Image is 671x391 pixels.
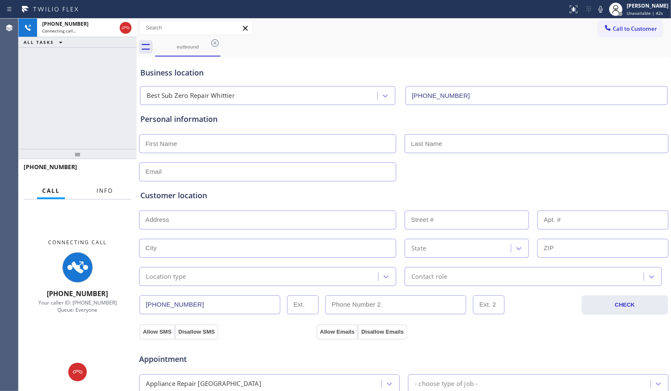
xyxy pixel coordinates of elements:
button: Hang up [68,363,87,381]
div: Appliance Repair [GEOGRAPHIC_DATA] [146,379,261,388]
input: Phone Number 2 [325,295,466,314]
input: Apt. # [537,210,668,229]
button: CHECK [582,295,668,315]
button: Call [37,183,65,199]
span: Appointment [139,353,314,365]
div: Business location [140,67,667,78]
button: Disallow Emails [358,324,407,340]
span: Connecting call… [42,28,76,34]
input: Search [140,21,252,35]
button: ALL TASKS [19,37,71,47]
span: Unavailable | 42s [627,10,663,16]
span: Call to Customer [613,25,657,32]
input: Address [139,210,396,229]
input: City [139,239,396,258]
div: Personal information [140,113,667,125]
div: [PERSON_NAME] [627,2,668,9]
div: Customer location [140,190,667,201]
div: outbound [156,43,220,50]
span: ALL TASKS [24,39,54,45]
button: Allow SMS [140,324,175,340]
span: Connecting Call [48,239,107,246]
button: Call to Customer [598,21,663,37]
button: Allow Emails [317,324,358,340]
div: Location type [146,272,186,281]
span: Call [42,187,60,194]
span: [PHONE_NUMBER] [42,20,89,27]
span: [PHONE_NUMBER] [24,163,77,171]
div: State [411,243,426,253]
div: Best Sub Zero Repair Whittier [147,91,235,101]
button: Hang up [120,22,132,34]
span: Info [97,187,113,194]
div: Contact role [411,272,447,281]
input: ZIP [537,239,668,258]
input: Ext. 2 [473,295,505,314]
span: Your caller ID: [PHONE_NUMBER] Queue: Everyone [38,299,117,313]
span: [PHONE_NUMBER] [47,289,108,298]
button: Mute [595,3,607,15]
input: Street # [405,210,529,229]
button: Info [91,183,118,199]
input: First Name [139,134,396,153]
div: - choose type of job - [415,379,478,388]
input: Email [139,162,396,181]
input: Last Name [405,134,668,153]
input: Phone Number [405,86,668,105]
button: Disallow SMS [175,324,218,340]
input: Phone Number [140,295,280,314]
input: Ext. [287,295,319,314]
